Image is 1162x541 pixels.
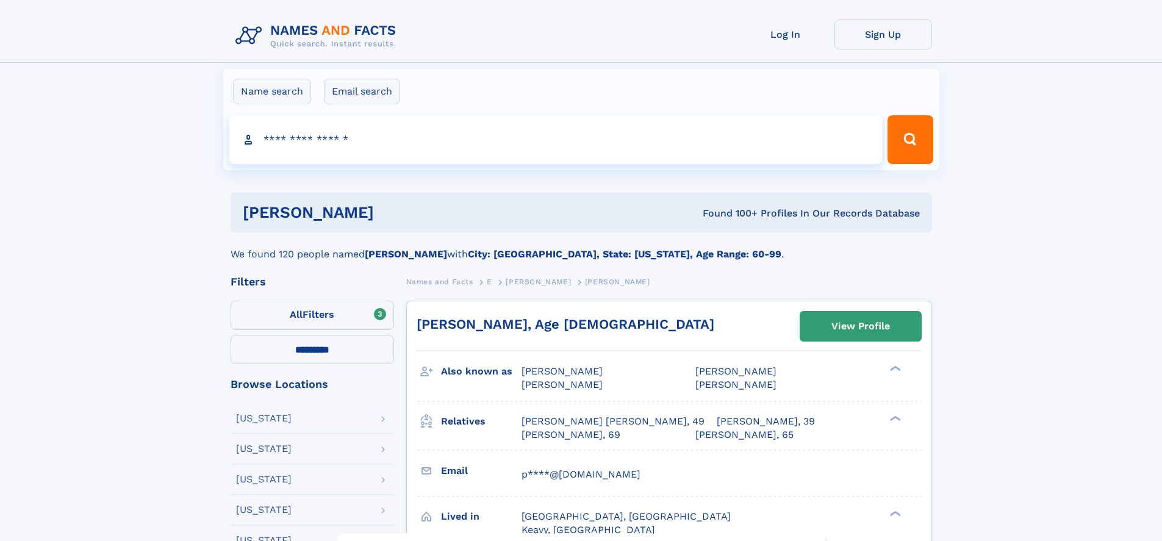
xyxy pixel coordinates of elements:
span: [PERSON_NAME] [585,278,650,286]
h3: Email [441,460,522,481]
span: [PERSON_NAME] [695,365,776,377]
img: Logo Names and Facts [231,20,406,52]
button: Search Button [888,115,933,164]
div: Filters [231,276,394,287]
a: Log In [737,20,834,49]
div: [US_STATE] [236,505,292,515]
span: Keavy, [GEOGRAPHIC_DATA] [522,524,655,536]
h3: Relatives [441,411,522,432]
a: Sign Up [834,20,932,49]
div: We found 120 people named with . [231,232,932,262]
div: Found 100+ Profiles In Our Records Database [538,207,920,220]
label: Filters [231,301,394,330]
a: Names and Facts [406,274,473,289]
div: Browse Locations [231,379,394,390]
h3: Lived in [441,506,522,527]
a: [PERSON_NAME], 65 [695,428,794,442]
span: All [290,309,303,320]
a: [PERSON_NAME] [PERSON_NAME], 49 [522,415,705,428]
b: [PERSON_NAME] [365,248,447,260]
b: City: [GEOGRAPHIC_DATA], State: [US_STATE], Age Range: 60-99 [468,248,781,260]
h1: [PERSON_NAME] [243,205,539,220]
div: ❯ [887,509,902,517]
div: View Profile [831,312,890,340]
span: [PERSON_NAME] [522,379,603,390]
span: [PERSON_NAME] [522,365,603,377]
a: View Profile [800,312,921,341]
div: [US_STATE] [236,444,292,454]
span: [PERSON_NAME] [695,379,776,390]
div: [US_STATE] [236,475,292,484]
input: search input [229,115,883,164]
div: [US_STATE] [236,414,292,423]
span: E [487,278,492,286]
label: Name search [233,79,311,104]
a: [PERSON_NAME], 39 [717,415,815,428]
span: [PERSON_NAME] [506,278,571,286]
div: ❯ [887,365,902,373]
a: [PERSON_NAME], 69 [522,428,620,442]
a: E [487,274,492,289]
span: [GEOGRAPHIC_DATA], [GEOGRAPHIC_DATA] [522,511,731,522]
a: [PERSON_NAME], Age [DEMOGRAPHIC_DATA] [417,317,714,332]
label: Email search [324,79,400,104]
h3: Also known as [441,361,522,382]
a: [PERSON_NAME] [506,274,571,289]
div: ❯ [887,414,902,422]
